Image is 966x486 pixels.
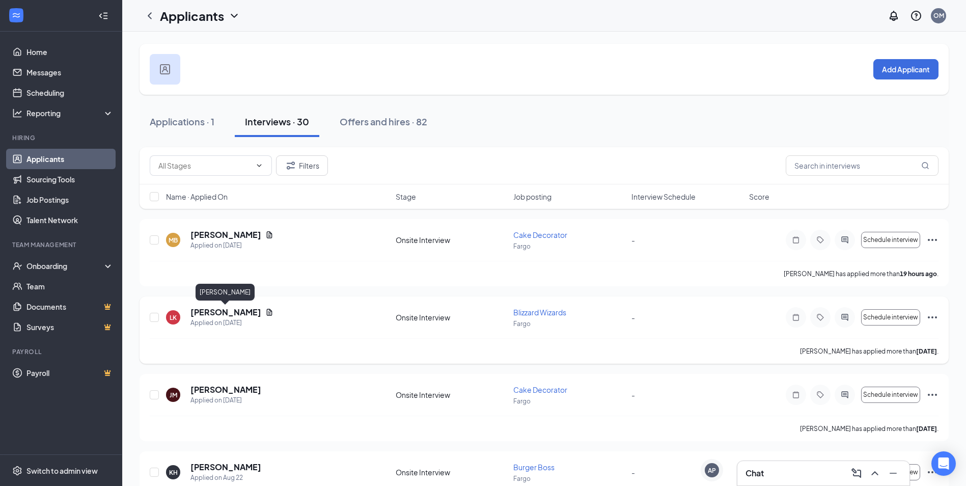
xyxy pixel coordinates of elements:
div: Interviews · 30 [245,115,309,128]
div: Applied on Aug 22 [190,473,261,483]
a: Sourcing Tools [26,169,114,190]
a: Scheduling [26,83,114,103]
a: Applicants [26,149,114,169]
h5: [PERSON_NAME] [190,384,261,395]
a: DocumentsCrown [26,296,114,317]
div: Onsite Interview [396,390,507,400]
div: JM [170,391,177,399]
div: [PERSON_NAME] [196,284,255,301]
span: Stage [396,192,416,202]
div: Onsite Interview [396,235,507,245]
button: Minimize [885,465,901,481]
svg: Ellipses [926,311,939,323]
div: Applied on [DATE] [190,240,273,251]
svg: ActiveChat [839,313,851,321]
svg: Tag [814,313,826,321]
svg: ChevronUp [869,467,881,479]
svg: ActiveChat [839,391,851,399]
div: Open Intercom Messenger [931,451,956,476]
span: - [631,468,635,477]
span: - [631,235,635,245]
input: Search in interviews [786,155,939,176]
svg: ChevronDown [228,10,240,22]
svg: UserCheck [12,261,22,271]
h5: [PERSON_NAME] [190,307,261,318]
div: KH [169,468,178,477]
span: Cake Decorator [513,230,567,239]
h1: Applicants [160,7,224,24]
input: All Stages [158,160,251,171]
button: ChevronUp [867,465,883,481]
p: Fargo [513,319,625,328]
h5: [PERSON_NAME] [190,229,261,240]
svg: Tag [814,391,826,399]
button: ComposeMessage [848,465,865,481]
a: SurveysCrown [26,317,114,337]
svg: Document [265,308,273,316]
svg: ChevronLeft [144,10,156,22]
span: Schedule interview [863,236,918,244]
svg: Ellipses [926,389,939,401]
b: [DATE] [916,425,937,433]
svg: ChevronDown [255,161,263,170]
button: Add Applicant [873,59,939,79]
span: Name · Applied On [166,192,228,202]
span: Blizzard Wizards [513,308,566,317]
svg: ComposeMessage [850,467,863,479]
a: Messages [26,62,114,83]
div: Hiring [12,133,112,142]
svg: Minimize [887,467,899,479]
button: Schedule interview [861,309,920,326]
span: Burger Boss [513,463,555,472]
button: Filter Filters [276,155,328,176]
svg: Note [790,313,802,321]
span: Schedule interview [863,391,918,398]
a: Talent Network [26,210,114,230]
svg: WorkstreamLogo [11,10,21,20]
div: MB [169,236,178,245]
div: Onboarding [26,261,105,271]
svg: Filter [285,159,297,172]
span: Interview Schedule [631,192,696,202]
span: Job posting [513,192,551,202]
div: Reporting [26,108,114,118]
svg: MagnifyingGlass [921,161,929,170]
a: Team [26,276,114,296]
div: Offers and hires · 82 [340,115,427,128]
div: Applications · 1 [150,115,214,128]
b: 19 hours ago [900,270,937,278]
div: Team Management [12,240,112,249]
p: [PERSON_NAME] has applied more than . [800,424,939,433]
div: LK [170,313,177,322]
div: AP [708,466,716,475]
button: Schedule interview [861,232,920,248]
p: [PERSON_NAME] has applied more than . [800,347,939,356]
h3: Chat [746,468,764,479]
div: Onsite Interview [396,467,507,477]
a: Job Postings [26,190,114,210]
svg: Settings [12,466,22,476]
img: user icon [160,64,170,74]
p: Fargo [513,474,625,483]
p: [PERSON_NAME] has applied more than . [784,269,939,278]
div: Onsite Interview [396,312,507,322]
div: Applied on [DATE] [190,395,261,406]
svg: Document [265,231,273,239]
h5: [PERSON_NAME] [190,462,261,473]
span: - [631,313,635,322]
p: Fargo [513,397,625,406]
span: - [631,390,635,399]
button: Schedule interview [861,387,920,403]
svg: Ellipses [926,466,939,478]
span: Cake Decorator [513,385,567,394]
span: Score [749,192,769,202]
a: PayrollCrown [26,363,114,383]
p: Fargo [513,242,625,251]
svg: ActiveChat [839,236,851,244]
svg: Note [790,236,802,244]
svg: QuestionInfo [910,10,922,22]
div: Payroll [12,347,112,356]
div: Switch to admin view [26,466,98,476]
span: Schedule interview [863,314,918,321]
